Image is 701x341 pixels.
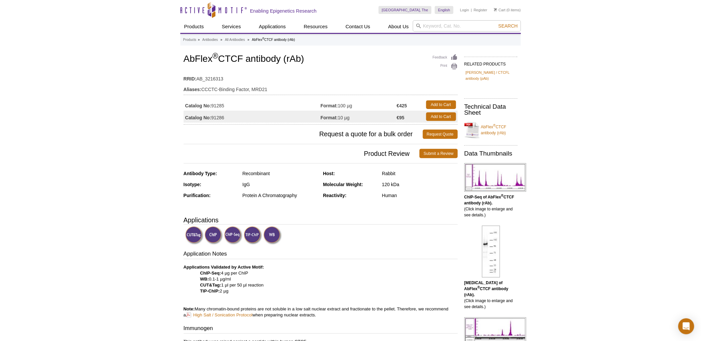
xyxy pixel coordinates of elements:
a: Contact Us [342,20,374,33]
strong: Reactivity: [323,193,347,198]
li: » [221,38,223,42]
strong: Purification: [184,193,211,198]
img: ChIP Validated [205,226,223,245]
h2: Technical Data Sheet [464,104,518,116]
p: 4 µg per ChIP 0.1-1 µg/ml 1 µl per 50 µl reaction 2 µg Many chromatin-bound proteins are not solu... [184,264,458,318]
td: 91286 [184,111,321,123]
li: » [248,38,250,42]
li: AbFlex CTCF antibody (rAb) [252,38,295,42]
strong: €425 [397,103,407,109]
a: Applications [255,20,290,33]
a: Print [433,63,458,70]
td: 100 µg [321,99,397,111]
b: ChIP-Seq of AbFlex CTCF antibody (rAb). [464,195,514,205]
h3: Application Notes [184,250,458,259]
strong: €95 [397,115,404,121]
div: Open Intercom Messenger [678,318,694,334]
strong: WB: [200,277,209,282]
a: Services [218,20,245,33]
div: Protein A Chromatography [243,192,318,198]
div: IgG [243,181,318,187]
b: Applications Validated by Active Motif: [184,265,264,270]
div: Rabbit [382,170,457,176]
a: High Salt / Sonication Protocol [186,312,253,318]
strong: Format: [321,103,338,109]
li: (0 items) [494,6,521,14]
strong: TIP-ChIP: [200,288,220,293]
td: 10 µg [321,111,397,123]
h2: Enabling Epigenetics Research [250,8,317,14]
span: Search [498,23,518,29]
b: [MEDICAL_DATA] of AbFlex CTCF antibody (rAb). [464,281,509,297]
div: 120 kDa [382,181,457,187]
b: Note: [184,306,195,311]
a: Products [180,20,208,33]
a: Resources [300,20,332,33]
a: Products [183,37,196,43]
p: (Click image to enlarge and see details.) [464,194,518,218]
strong: Molecular Weight: [323,182,363,187]
span: Request a quote for a bulk order [184,130,423,139]
img: Your Cart [494,8,497,11]
a: Register [474,8,487,12]
td: 91285 [184,99,321,111]
strong: Host: [323,171,335,176]
sup: ® [501,194,503,197]
a: AbFlex®CTCF antibody (rAb) [464,120,518,140]
span: Product Review [184,149,420,158]
img: TIP-ChIP Validated [244,226,262,245]
td: AB_3216313 [184,72,458,82]
h1: AbFlex CTCF antibody (rAb) [184,54,458,65]
strong: ChIP-Seq: [200,271,221,276]
a: Add to Cart [426,112,456,121]
a: Feedback [433,54,458,61]
a: All Antibodies [225,37,245,43]
strong: Antibody Type: [184,171,217,176]
a: English [435,6,453,14]
td: CCCTC-Binding Factor, MRD21 [184,82,458,93]
img: Western Blot Validated [263,226,282,245]
button: Search [496,23,520,29]
strong: Format: [321,115,338,121]
div: Recombinant [243,170,318,176]
li: | [471,6,472,14]
sup: ® [493,124,496,127]
img: AbFlex<sup>®</sup> CTCF antibody (rAb) tested by Western blot. [482,226,500,278]
h3: Applications [184,215,458,225]
p: (Click image to enlarge and see details.) [464,280,518,310]
strong: Isotype: [184,182,202,187]
input: Keyword, Cat. No. [413,20,521,32]
h2: Data Thumbnails [464,151,518,157]
a: Request Quote [423,130,458,139]
li: » [198,38,200,42]
sup: ® [262,37,264,40]
h2: RELATED PRODUCTS [464,57,518,68]
strong: CUT&Tag: [200,283,221,287]
h3: Immunogen [184,324,458,334]
strong: Catalog No: [185,103,212,109]
strong: RRID: [184,76,197,82]
img: ChIP-Seq Validated [224,226,243,245]
sup: ® [213,52,218,60]
a: Cart [494,8,506,12]
a: Login [460,8,469,12]
a: [PERSON_NAME] / CTCFL antibody (pAb) [466,69,516,81]
img: AbFlex<sup>®</sup> CTCF antibody (rAb) tested by ChIP-Seq. [464,163,526,192]
div: Human [382,192,457,198]
a: About Us [384,20,413,33]
strong: Aliases: [184,86,202,92]
strong: Catalog No: [185,115,212,121]
a: [GEOGRAPHIC_DATA], The [379,6,432,14]
a: Add to Cart [426,100,456,109]
a: Antibodies [202,37,218,43]
img: CUT&Tag Validated [185,226,204,245]
sup: ® [478,285,480,289]
a: Submit a Review [420,149,457,158]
